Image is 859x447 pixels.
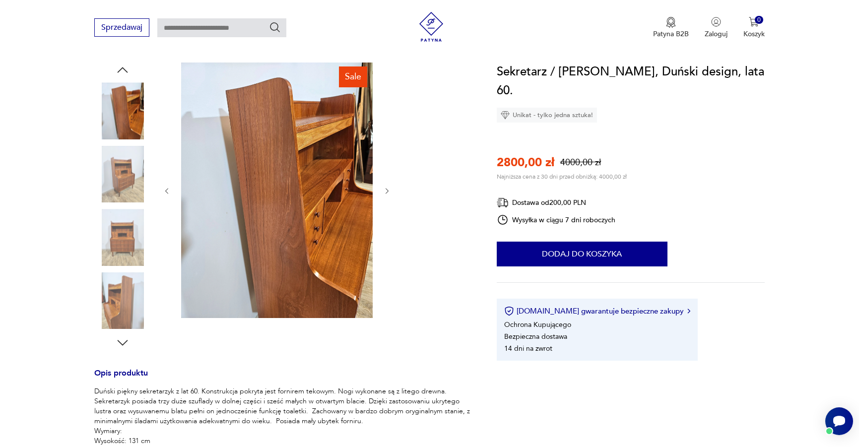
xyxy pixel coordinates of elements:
[497,214,616,226] div: Wysyłka w ciągu 7 dni roboczych
[497,242,667,266] button: Dodaj do koszyka
[94,82,151,139] img: Zdjęcie produktu Sekretarz / Toaletka Teak, Duński design, lata 60.
[94,18,149,37] button: Sprzedawaj
[94,370,472,386] h3: Opis produktu
[755,16,763,24] div: 0
[269,21,281,33] button: Szukaj
[497,173,627,181] p: Najniższa cena z 30 dni przed obniżką: 4000,00 zł
[687,309,690,314] img: Ikona strzałki w prawo
[504,344,552,353] li: 14 dni na zwrot
[416,12,446,42] img: Patyna - sklep z meblami i dekoracjami vintage
[653,29,689,39] p: Patyna B2B
[94,272,151,329] img: Zdjęcie produktu Sekretarz / Toaletka Teak, Duński design, lata 60.
[666,17,676,28] img: Ikona medalu
[181,63,373,318] img: Zdjęcie produktu Sekretarz / Toaletka Teak, Duński design, lata 60.
[749,17,759,27] img: Ikona koszyka
[504,306,514,316] img: Ikona certyfikatu
[705,17,727,39] button: Zaloguj
[504,306,690,316] button: [DOMAIN_NAME] gwarantuje bezpieczne zakupy
[825,407,853,435] iframe: Smartsupp widget button
[94,25,149,32] a: Sprzedawaj
[560,156,601,169] p: 4000,00 zł
[743,29,765,39] p: Koszyk
[497,63,765,100] h1: Sekretarz / [PERSON_NAME], Duński design, lata 60.
[504,332,567,341] li: Bezpieczna dostawa
[339,66,367,87] div: Sale
[94,146,151,202] img: Zdjęcie produktu Sekretarz / Toaletka Teak, Duński design, lata 60.
[497,108,597,123] div: Unikat - tylko jedna sztuka!
[497,154,554,171] p: 2800,00 zł
[653,17,689,39] button: Patyna B2B
[705,29,727,39] p: Zaloguj
[504,320,571,329] li: Ochrona Kupującego
[653,17,689,39] a: Ikona medaluPatyna B2B
[711,17,721,27] img: Ikonka użytkownika
[501,111,510,120] img: Ikona diamentu
[743,17,765,39] button: 0Koszyk
[497,196,509,209] img: Ikona dostawy
[94,209,151,265] img: Zdjęcie produktu Sekretarz / Toaletka Teak, Duński design, lata 60.
[497,196,616,209] div: Dostawa od 200,00 PLN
